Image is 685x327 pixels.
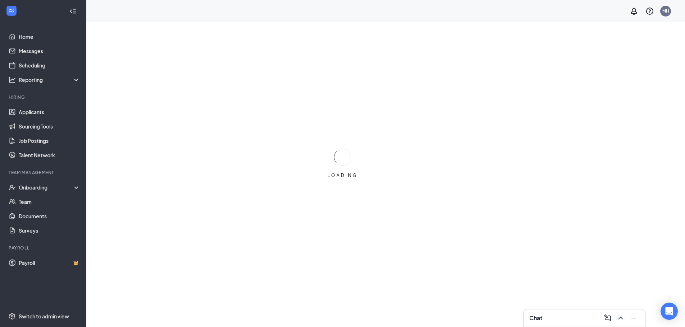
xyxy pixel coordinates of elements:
svg: ChevronUp [616,314,625,322]
a: Job Postings [19,134,80,148]
button: Minimize [628,312,639,324]
a: Surveys [19,223,80,238]
a: Messages [19,44,80,58]
svg: Analysis [9,76,16,83]
a: Applicants [19,105,80,119]
a: Team [19,195,80,209]
div: Open Intercom Messenger [661,303,678,320]
button: ComposeMessage [602,312,613,324]
a: Scheduling [19,58,80,73]
a: Sourcing Tools [19,119,80,134]
svg: QuestionInfo [645,7,654,15]
h3: Chat [529,314,542,322]
div: Onboarding [19,184,74,191]
svg: UserCheck [9,184,16,191]
div: Switch to admin view [19,313,69,320]
svg: ComposeMessage [603,314,612,322]
svg: Collapse [69,8,77,15]
svg: Notifications [630,7,638,15]
div: Hiring [9,94,79,100]
div: Payroll [9,245,79,251]
a: Home [19,29,80,44]
a: Documents [19,209,80,223]
svg: Minimize [629,314,638,322]
button: ChevronUp [615,312,626,324]
div: MH [662,8,669,14]
div: LOADING [325,172,361,178]
svg: WorkstreamLogo [8,7,15,14]
svg: Settings [9,313,16,320]
div: Team Management [9,169,79,176]
div: Reporting [19,76,81,83]
a: Talent Network [19,148,80,162]
a: PayrollCrown [19,256,80,270]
